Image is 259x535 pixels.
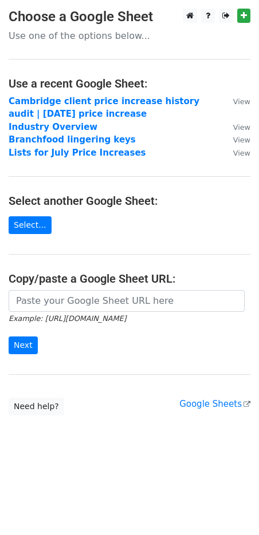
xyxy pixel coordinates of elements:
small: View [233,149,250,157]
small: View [233,123,250,132]
a: Industry Overview [9,122,97,132]
small: View [233,136,250,144]
h3: Choose a Google Sheet [9,9,250,25]
input: Paste your Google Sheet URL here [9,290,245,312]
h4: Select another Google Sheet: [9,194,250,208]
a: Select... [9,216,52,234]
p: Use one of the options below... [9,30,250,42]
a: View [222,122,250,132]
input: Next [9,336,38,354]
small: Example: [URL][DOMAIN_NAME] [9,314,126,323]
a: Google Sheets [179,399,250,409]
a: View [222,148,250,158]
h4: Copy/paste a Google Sheet URL: [9,272,250,286]
h4: Use a recent Google Sheet: [9,77,250,90]
a: Branchfood lingering keys [9,134,136,145]
a: Need help? [9,398,64,415]
a: View [222,134,250,145]
a: Lists for July Price Increases [9,148,146,158]
a: View [222,96,250,106]
small: View [233,97,250,106]
a: Cambridge client price increase history audit | [DATE] price increase [9,96,199,120]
